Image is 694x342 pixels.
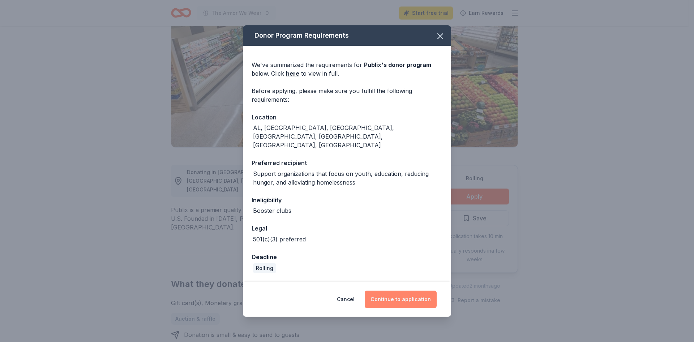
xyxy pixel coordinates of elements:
[252,158,442,168] div: Preferred recipient
[252,252,442,262] div: Deadline
[286,69,299,78] a: here
[252,195,442,205] div: Ineligibility
[252,60,442,78] div: We've summarized the requirements for below. Click to view in full.
[253,169,442,187] div: Support organizations that focus on youth, education, reducing hunger, and alleviating homelessness
[253,235,306,244] div: 501(c)(3) preferred
[253,206,291,215] div: Booster clubs
[252,113,442,122] div: Location
[252,86,442,104] div: Before applying, please make sure you fulfill the following requirements:
[365,291,437,308] button: Continue to application
[364,61,431,68] span: Publix 's donor program
[243,25,451,46] div: Donor Program Requirements
[252,224,442,233] div: Legal
[253,263,276,273] div: Rolling
[253,123,442,149] div: AL, [GEOGRAPHIC_DATA], [GEOGRAPHIC_DATA], [GEOGRAPHIC_DATA], [GEOGRAPHIC_DATA], [GEOGRAPHIC_DATA]...
[337,291,355,308] button: Cancel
